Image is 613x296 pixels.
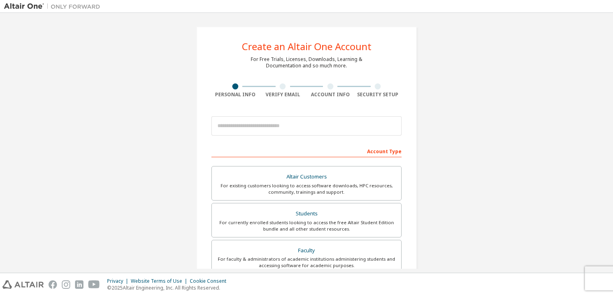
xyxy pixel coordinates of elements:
div: Cookie Consent [190,278,231,284]
div: Altair Customers [217,171,396,182]
div: Personal Info [211,91,259,98]
div: Create an Altair One Account [242,42,371,51]
div: For currently enrolled students looking to access the free Altair Student Edition bundle and all ... [217,219,396,232]
div: For existing customers looking to access software downloads, HPC resources, community, trainings ... [217,182,396,195]
div: For Free Trials, Licenses, Downloads, Learning & Documentation and so much more. [251,56,362,69]
div: Students [217,208,396,219]
img: facebook.svg [49,280,57,289]
div: Privacy [107,278,131,284]
div: Faculty [217,245,396,256]
img: instagram.svg [62,280,70,289]
img: linkedin.svg [75,280,83,289]
div: For faculty & administrators of academic institutions administering students and accessing softwa... [217,256,396,269]
div: Website Terms of Use [131,278,190,284]
img: Altair One [4,2,104,10]
img: altair_logo.svg [2,280,44,289]
img: youtube.svg [88,280,100,289]
p: © 2025 Altair Engineering, Inc. All Rights Reserved. [107,284,231,291]
div: Account Type [211,144,402,157]
div: Verify Email [259,91,307,98]
div: Security Setup [354,91,402,98]
div: Account Info [306,91,354,98]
